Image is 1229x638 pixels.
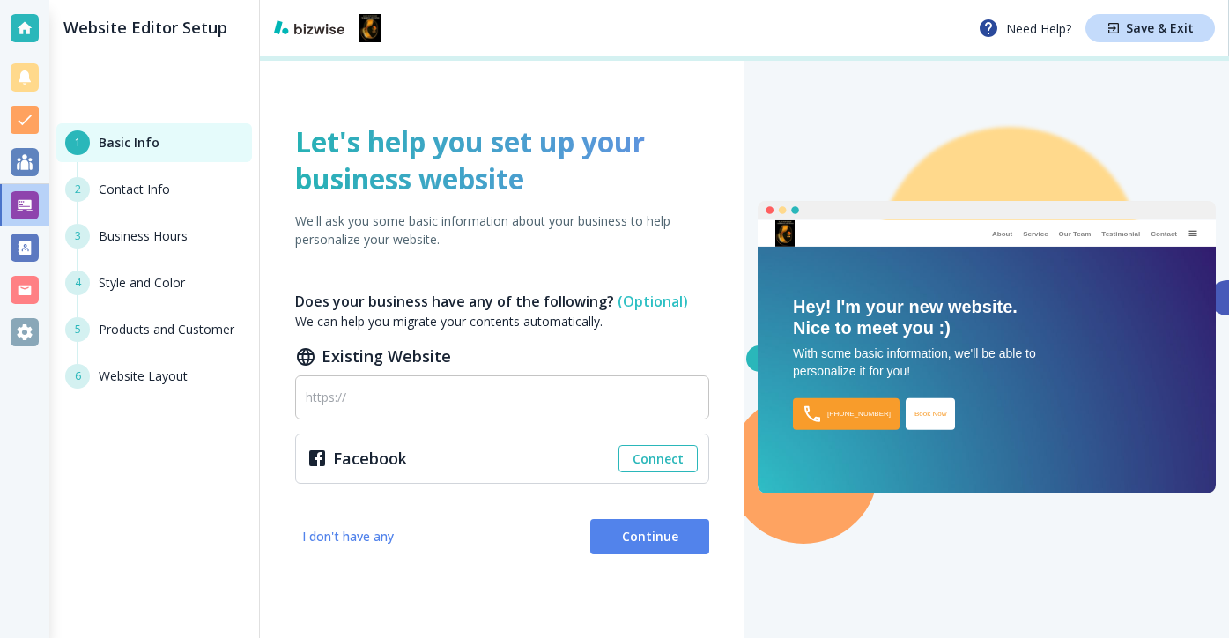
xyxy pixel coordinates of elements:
h1: Let's help you set up your business website [295,123,709,197]
img: bizwise [274,20,344,34]
div: Testimonial [1096,230,1145,238]
span: Connect [633,450,684,468]
h6: Basic Info [99,133,159,152]
h2: Website Editor Setup [63,16,227,40]
button: Connect [618,445,698,473]
span: Continue [604,528,695,545]
div: Book Now [906,397,955,429]
p: We'll ask you some basic information about your business to help personalize your website. [295,211,709,249]
div: Hey! I'm your new website. Nice to meet you :) [793,296,1181,338]
div: Our Team [1054,230,1097,238]
span: (Optional) [618,292,688,311]
button: I don't have any [295,519,401,554]
h2: Existing Website [295,345,709,368]
button: 1Basic Info [56,123,252,162]
p: We can help you migrate your contents automatically. [295,312,709,330]
h6: Does your business have any of the following? [295,291,709,312]
img: Black Independent Filmmakers Association [775,220,795,247]
img: Black Independent Filmmakers Association [359,14,381,42]
div: Contact [1145,230,1182,238]
div: With some basic information, we'll be able to personalize it for you! [793,345,1181,380]
div: Service [1018,230,1053,238]
h4: Save & Exit [1126,22,1194,34]
span: 1 [75,135,81,151]
span: I don't have any [302,528,394,545]
input: https:// [306,389,699,405]
button: Save & Exit [1085,14,1215,42]
p: Need Help? [978,18,1071,39]
div: About [987,230,1018,238]
div: [PHONE_NUMBER] [793,397,900,429]
div: Facebook [307,447,507,471]
button: Continue [590,519,709,554]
